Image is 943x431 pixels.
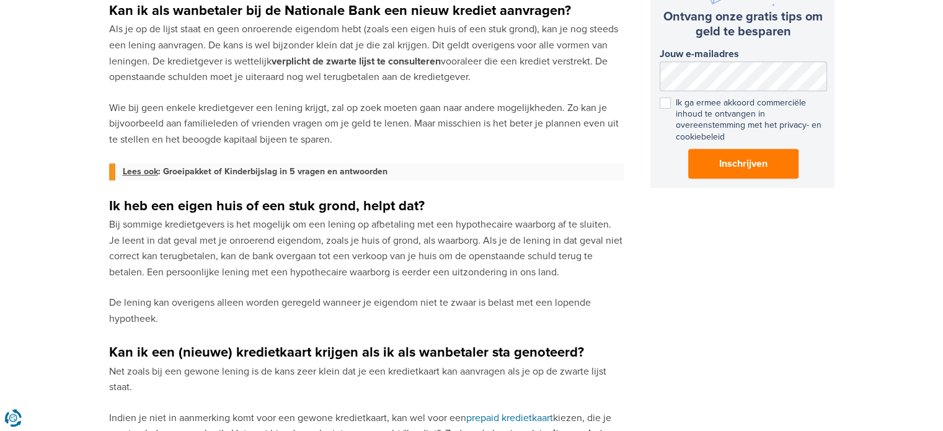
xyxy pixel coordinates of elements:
a: Lees ook: Groeipakket of Kinderbijslag in 5 vragen en antwoorden [123,163,624,180]
button: Inschrijven [688,149,799,179]
p: Net zoals bij een gewone lening is de kans zeer klein dat je een kredietkaart kan aanvragen als j... [109,364,624,396]
p: De lening kan overigens alleen worden geregeld wanneer je eigendom niet te zwaar is belast met ee... [109,295,624,327]
a: prepaid kredietkaart [466,412,553,424]
p: Wie bij geen enkele kredietgever een lening krijgt, zal op zoek moeten gaan naar andere mogelijkh... [109,100,624,148]
strong: verplicht de zwarte lijst te consulteren [272,55,441,68]
strong: Ik heb een eigen huis of een stuk grond, helpt dat? [109,198,425,215]
strong: Kan ik een (nieuwe) kredietkaart krijgen als ik als wanbetaler sta genoteerd? [109,344,584,361]
span: Inschrijven [719,156,768,171]
label: Jouw e-mailadres [660,48,827,60]
p: Bij sommige kredietgevers is het mogelijk om een lening op afbetaling met een hypothecaire waarbo... [109,217,624,280]
strong: Kan ik als wanbetaler bij de Nationale Bank een nieuw krediet aanvragen? [109,2,571,19]
p: Als je op de lijst staat en geen onroerende eigendom hebt (zoals een eigen huis of een stuk grond... [109,22,624,85]
iframe: fb:page Facebook Social Plugin [650,218,836,298]
h3: Ontvang onze gratis tips om geld te besparen [660,9,827,39]
span: Lees ook [123,166,158,177]
label: Ik ga ermee akkoord commerciële inhoud te ontvangen in overeenstemming met het privacy- en cookie... [660,97,827,143]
